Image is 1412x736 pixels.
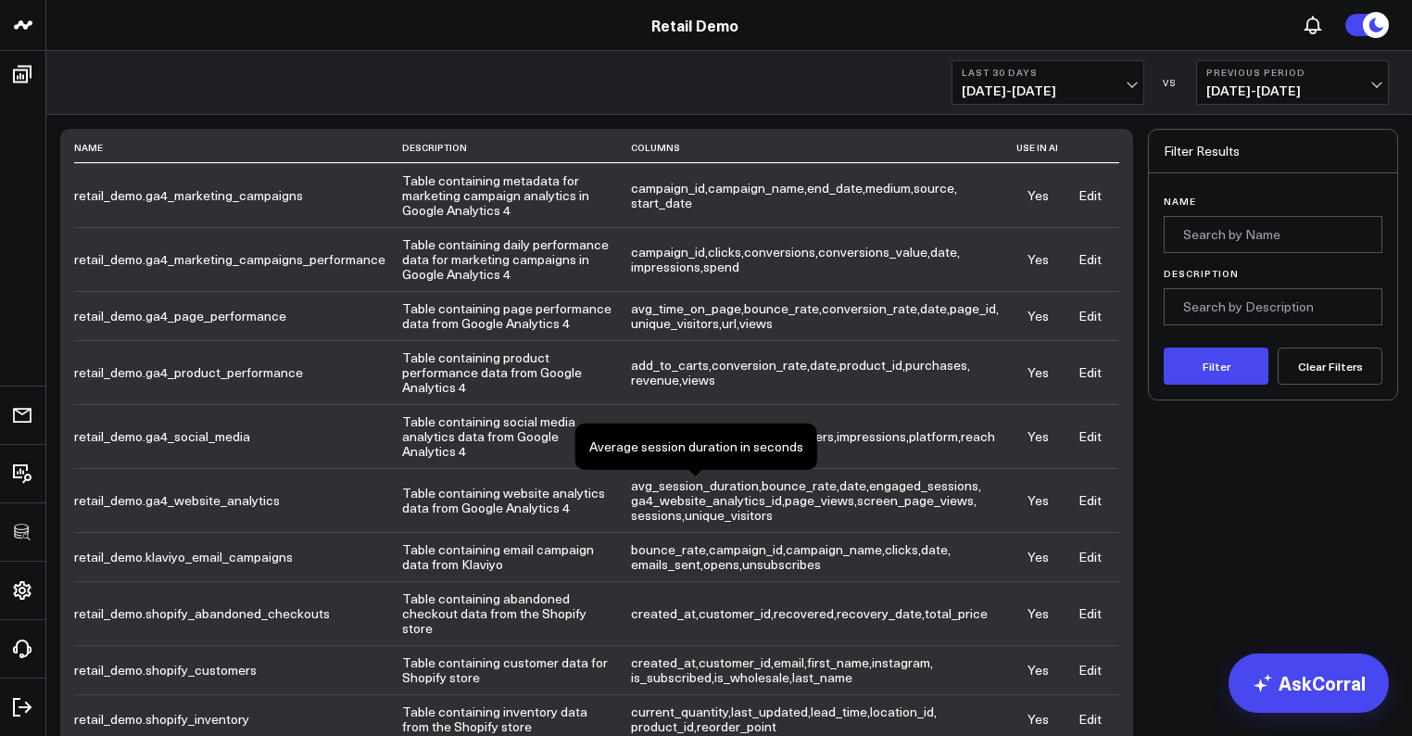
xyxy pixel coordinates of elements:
[709,540,783,558] span: campaign_id
[631,491,785,509] span: ,
[703,258,739,275] span: spend
[780,427,837,445] span: ,
[1164,196,1382,207] label: Name
[807,179,863,197] span: end_date
[731,703,811,720] span: ,
[631,133,1016,163] th: Columns
[962,83,1134,98] span: [DATE] - [DATE]
[631,258,700,275] span: impressions
[810,356,837,374] span: date
[914,179,957,197] span: ,
[1164,268,1382,279] label: Description
[631,179,708,197] span: ,
[74,163,402,227] td: retail_demo.ga4_marketing_campaigns
[839,356,902,374] span: product_id
[1078,307,1102,324] a: Edit
[709,540,786,558] span: ,
[631,314,722,332] span: ,
[697,427,777,445] span: engagements
[837,604,922,622] span: recovery_date
[631,371,679,388] span: revenue
[744,243,815,260] span: conversions
[1196,60,1389,105] button: Previous Period[DATE]-[DATE]
[744,243,818,260] span: ,
[712,356,810,374] span: ,
[699,604,771,622] span: customer_id
[1078,491,1102,509] a: Edit
[837,427,906,445] span: impressions
[631,604,696,622] span: created_at
[774,654,804,671] span: email
[631,717,694,735] span: product_id
[1229,654,1389,713] a: AskCorral
[905,356,970,374] span: ,
[682,371,715,388] span: views
[631,427,664,445] span: clicks
[780,427,834,445] span: followers
[631,703,728,720] span: current_quantity
[685,506,773,524] span: unique_visitors
[74,532,402,581] td: retail_demo.klaviyo_email_campaigns
[1154,77,1187,88] div: VS
[857,491,977,509] span: ,
[667,427,697,445] span: ,
[631,356,712,374] span: ,
[839,476,866,494] span: date
[631,356,709,374] span: add_to_carts
[714,668,789,686] span: is_wholesale
[1016,291,1060,340] td: Yes
[722,314,737,332] span: url
[631,703,731,720] span: ,
[631,540,709,558] span: ,
[631,258,703,275] span: ,
[920,299,947,317] span: date
[1278,348,1382,385] button: Clear Filters
[930,243,960,260] span: ,
[837,427,909,445] span: ,
[1164,288,1382,325] input: Search by Description
[822,299,917,317] span: conversion_rate
[402,532,631,581] td: Table containing email campaign data from Klaviyo
[402,340,631,404] td: Table containing product performance data from Google Analytics 4
[631,668,714,686] span: ,
[870,703,937,720] span: ,
[905,356,967,374] span: purchases
[699,654,774,671] span: ,
[74,291,402,340] td: retail_demo.ga4_page_performance
[810,356,839,374] span: ,
[631,540,706,558] span: bounce_rate
[744,299,819,317] span: bounce_rate
[402,581,631,645] td: Table containing abandoned checkout data from the Shopify store
[914,179,954,197] span: source
[837,604,925,622] span: ,
[74,645,402,694] td: retail_demo.shopify_customers
[1078,661,1102,679] a: Edit
[74,404,402,468] td: retail_demo.ga4_social_media
[921,540,951,558] span: ,
[402,227,631,291] td: Table containing daily performance data for marketing campaigns in Google Analytics 4
[1016,133,1060,163] th: Use in AI
[74,581,402,645] td: retail_demo.shopify_abandoned_checkouts
[857,491,974,509] span: screen_page_views
[909,427,958,445] span: platform
[631,604,699,622] span: ,
[950,299,996,317] span: page_id
[631,476,759,494] span: avg_session_duration
[839,356,905,374] span: ,
[631,668,712,686] span: is_subscribed
[774,604,837,622] span: ,
[667,427,694,445] span: date
[818,243,930,260] span: ,
[822,299,920,317] span: ,
[1149,130,1397,173] div: Filter Results
[699,604,774,622] span: ,
[631,427,667,445] span: ,
[1078,186,1102,204] a: Edit
[921,540,948,558] span: date
[774,604,834,622] span: recovered
[962,67,1134,78] b: Last 30 Days
[1164,348,1268,385] button: Filter
[961,427,995,445] span: reach
[1078,548,1102,565] a: Edit
[1164,216,1382,253] input: Search by Name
